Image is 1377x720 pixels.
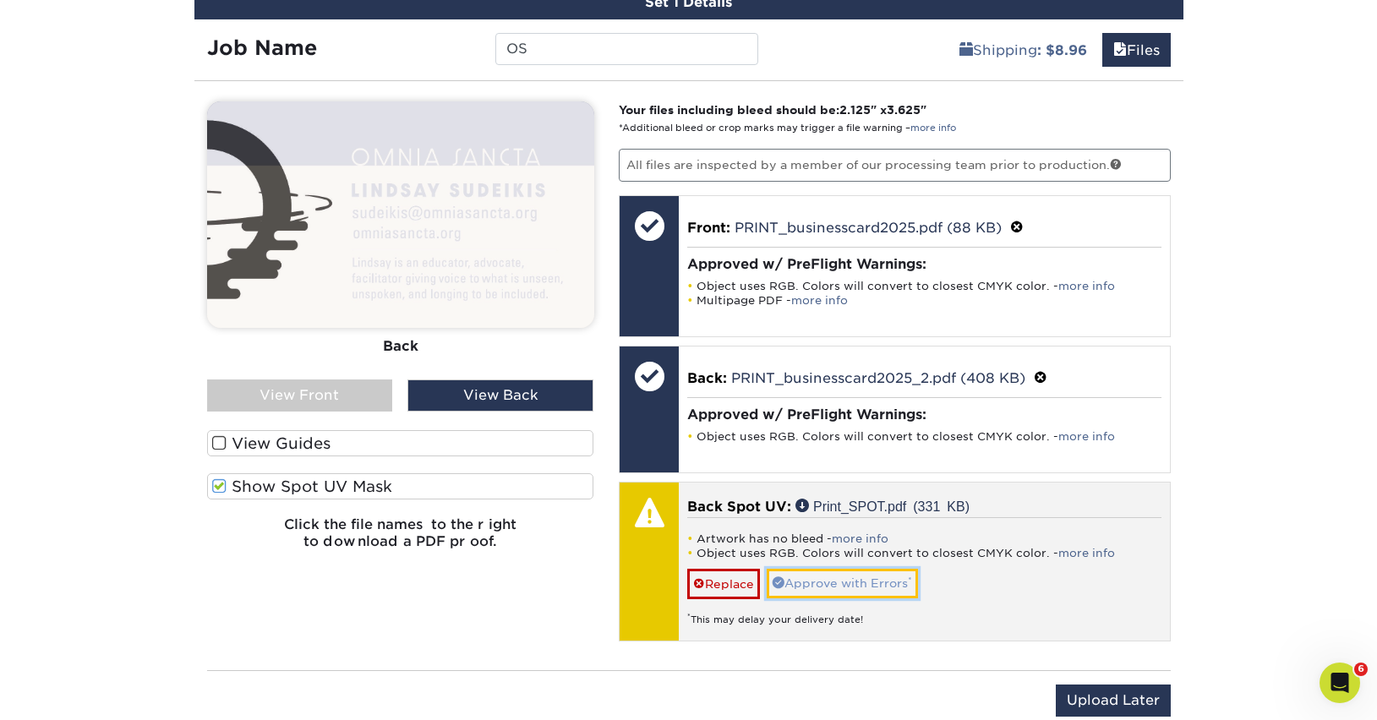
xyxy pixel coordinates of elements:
[1113,42,1127,58] span: files
[687,499,791,515] span: Back Spot UV:
[1058,430,1115,443] a: more info
[887,103,921,117] span: 3.625
[4,668,144,714] iframe: Google Customer Reviews
[795,499,970,512] a: Print_SPOT.pdf (331 KB)
[948,33,1098,67] a: Shipping: $8.96
[1320,663,1360,703] iframe: Intercom live chat
[495,33,758,65] input: Enter a job name
[910,123,956,134] a: more info
[1102,33,1171,67] a: Files
[687,293,1161,308] li: Multipage PDF -
[1056,685,1171,717] input: Upload Later
[207,35,317,60] strong: Job Name
[207,516,594,562] h6: Click the file names to the right to download a PDF proof.
[1037,42,1087,58] b: : $8.96
[1058,547,1115,559] a: more info
[687,370,727,386] span: Back:
[619,123,956,134] small: *Additional bleed or crop marks may trigger a file warning –
[687,599,1161,627] div: This may delay your delivery date!
[832,532,888,545] a: more info
[1058,280,1115,292] a: more info
[687,532,1161,546] li: Artwork has no bleed -
[407,379,593,412] div: View Back
[207,430,594,456] label: View Guides
[619,149,1171,181] p: All files are inspected by a member of our processing team prior to production.
[687,429,1161,444] li: Object uses RGB. Colors will convert to closest CMYK color. -
[687,546,1161,560] li: Object uses RGB. Colors will convert to closest CMYK color. -
[207,473,594,499] label: Show Spot UV Mask
[959,42,973,58] span: shipping
[687,569,760,598] a: Replace
[207,327,594,364] div: Back
[687,279,1161,293] li: Object uses RGB. Colors will convert to closest CMYK color. -
[687,220,730,236] span: Front:
[839,103,871,117] span: 2.125
[619,103,926,117] strong: Your files including bleed should be: " x "
[1354,663,1368,676] span: 6
[791,294,848,307] a: more info
[731,370,1025,386] a: PRINT_businesscard2025_2.pdf (408 KB)
[207,379,393,412] div: View Front
[735,220,1002,236] a: PRINT_businesscard2025.pdf (88 KB)
[767,569,918,597] a: Approve with Errors*
[687,256,1161,272] h4: Approved w/ PreFlight Warnings:
[687,406,1161,423] h4: Approved w/ PreFlight Warnings:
